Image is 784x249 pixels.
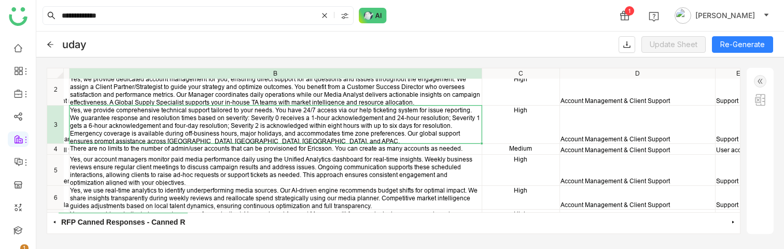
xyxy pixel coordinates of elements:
[712,36,773,53] button: Re-Generate
[9,7,27,26] img: logo
[675,7,691,24] img: avatar
[59,213,188,231] span: RFP Canned Responses - Canned R
[754,94,766,106] img: excel.svg
[641,36,706,53] button: Update Sheet
[673,7,772,24] button: [PERSON_NAME]
[359,8,387,23] img: ask-buddy-normal.svg
[341,12,349,20] img: search-type.svg
[625,6,634,16] div: 1
[62,38,87,51] div: uday
[649,11,659,22] img: help.svg
[695,10,755,21] span: [PERSON_NAME]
